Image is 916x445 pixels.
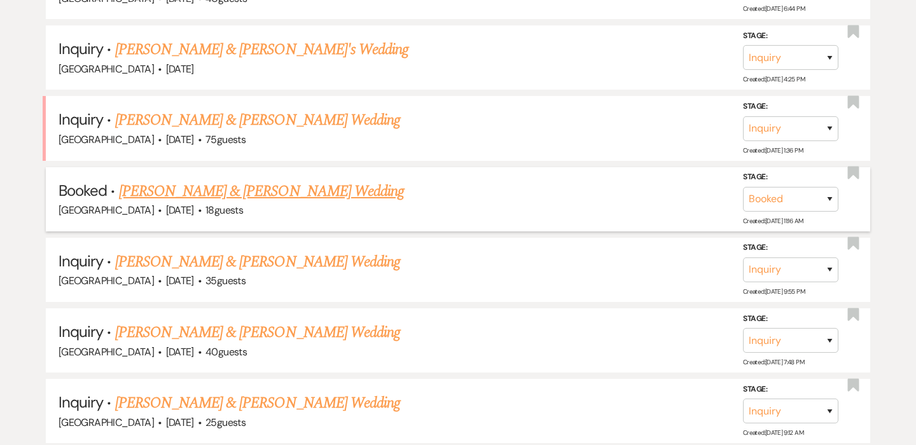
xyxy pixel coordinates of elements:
label: Stage: [743,311,838,325]
span: [DATE] [166,274,194,287]
span: 40 guests [205,345,247,359]
a: [PERSON_NAME] & [PERSON_NAME] Wedding [115,321,400,344]
span: Booked [59,181,107,200]
span: Inquiry [59,39,103,58]
span: Inquiry [59,322,103,341]
span: Created: [DATE] 11:16 AM [743,217,803,225]
label: Stage: [743,383,838,397]
span: Inquiry [59,251,103,271]
span: [GEOGRAPHIC_DATA] [59,203,154,217]
label: Stage: [743,170,838,184]
span: Created: [DATE] 7:48 PM [743,358,804,366]
span: [GEOGRAPHIC_DATA] [59,62,154,76]
span: 75 guests [205,133,246,146]
span: Created: [DATE] 4:25 PM [743,75,805,83]
a: [PERSON_NAME] & [PERSON_NAME] Wedding [115,250,400,273]
span: Created: [DATE] 6:44 PM [743,4,805,13]
a: [PERSON_NAME] & [PERSON_NAME] Wedding [115,392,400,414]
span: Created: [DATE] 9:55 PM [743,287,805,296]
span: Created: [DATE] 9:12 AM [743,428,803,437]
label: Stage: [743,29,838,43]
a: [PERSON_NAME] & [PERSON_NAME] Wedding [119,180,404,203]
span: [GEOGRAPHIC_DATA] [59,345,154,359]
span: 25 guests [205,416,246,429]
a: [PERSON_NAME] & [PERSON_NAME] Wedding [115,109,400,132]
span: Created: [DATE] 1:36 PM [743,146,803,154]
span: 35 guests [205,274,246,287]
span: Inquiry [59,392,103,412]
span: Inquiry [59,109,103,129]
a: [PERSON_NAME] & [PERSON_NAME]'s Wedding [115,38,409,61]
span: 18 guests [205,203,243,217]
label: Stage: [743,100,838,114]
label: Stage: [743,241,838,255]
span: [DATE] [166,62,194,76]
span: [DATE] [166,133,194,146]
span: [DATE] [166,416,194,429]
span: [GEOGRAPHIC_DATA] [59,416,154,429]
span: [GEOGRAPHIC_DATA] [59,133,154,146]
span: [DATE] [166,345,194,359]
span: [GEOGRAPHIC_DATA] [59,274,154,287]
span: [DATE] [166,203,194,217]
